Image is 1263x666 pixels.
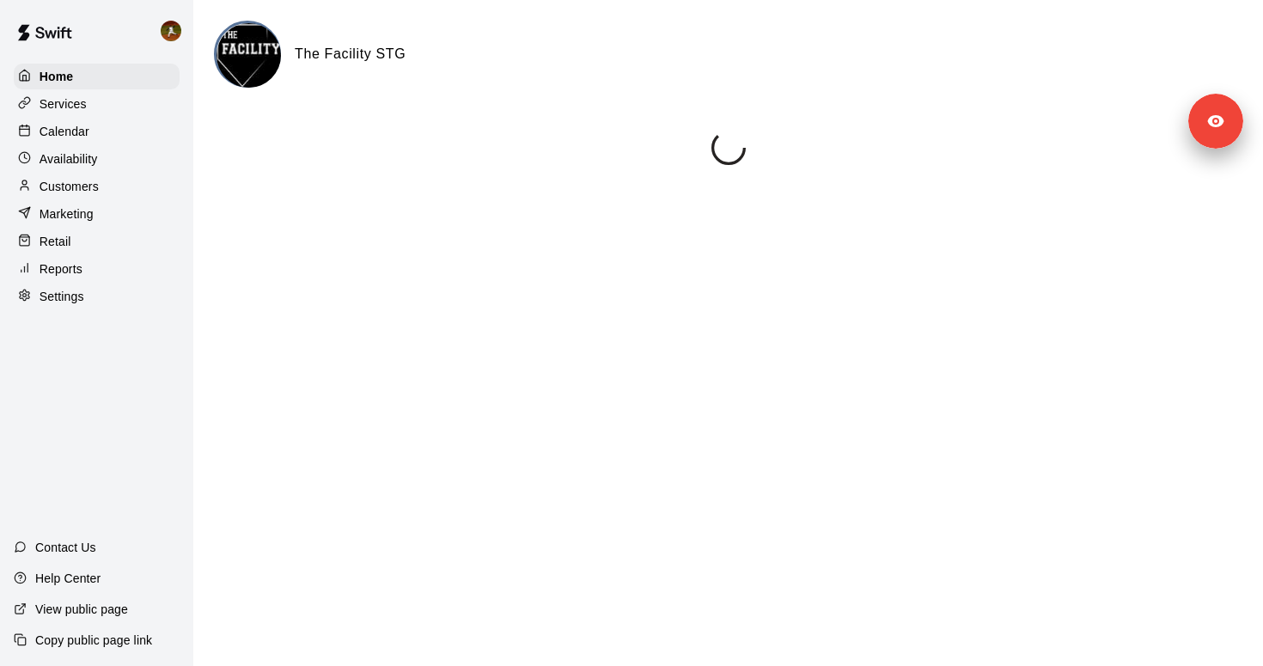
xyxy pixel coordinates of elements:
p: Copy public page link [35,632,152,649]
img: Cody Hansen [161,21,181,41]
a: Settings [14,284,180,309]
p: Home [40,68,74,85]
p: Marketing [40,205,94,223]
a: Calendar [14,119,180,144]
p: Calendar [40,123,89,140]
a: Home [14,64,180,89]
a: Customers [14,174,180,199]
p: Settings [40,288,84,305]
p: Help Center [35,570,101,587]
p: Reports [40,260,82,278]
div: Cody Hansen [157,14,193,48]
p: Availability [40,150,98,168]
img: The Facility STG logo [217,23,281,88]
a: Availability [14,146,180,172]
a: Services [14,91,180,117]
p: Customers [40,178,99,195]
a: Marketing [14,201,180,227]
p: Contact Us [35,539,96,556]
p: Retail [40,233,71,250]
p: Services [40,95,87,113]
p: View public page [35,601,128,618]
a: Retail [14,229,180,254]
h6: The Facility STG [295,43,406,65]
a: Reports [14,256,180,282]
